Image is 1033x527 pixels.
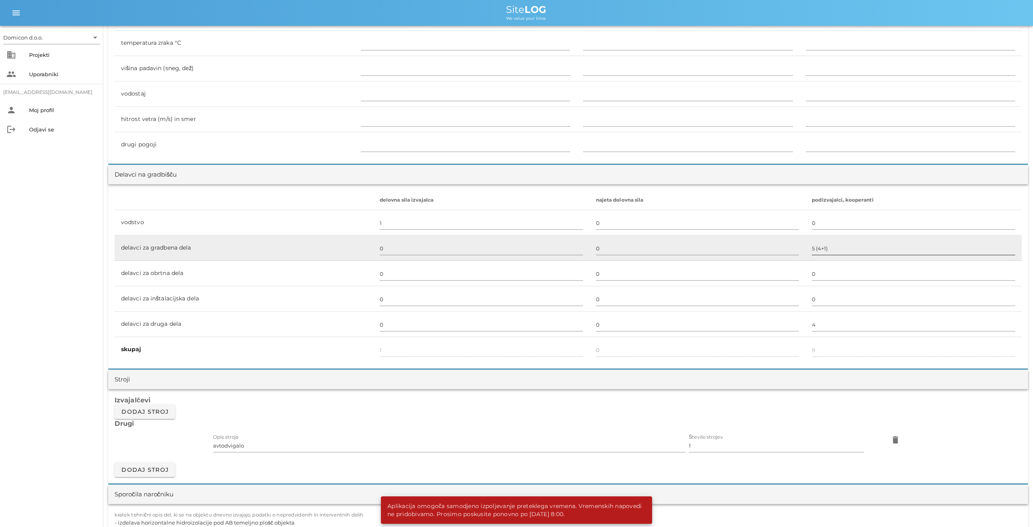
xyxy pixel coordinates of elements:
[381,496,649,524] div: Aplikacija omogoča samodjeno izpoljevanje preteklega vremena. Vremenskih napovedi ne pridobivamo....
[115,132,354,157] td: drugi pogoji
[115,81,354,107] td: vodostaj
[115,261,373,286] td: delavci za obrtna dela
[596,217,799,229] input: 0
[590,191,806,210] th: najeta dolovna sila
[115,419,1022,428] h3: Drugi
[3,31,100,44] div: Domicon d.o.o.
[121,408,169,415] span: Dodaj stroj
[115,286,373,312] td: delavci za inštalacijska dela
[812,267,1015,280] input: 0
[115,375,130,384] div: Stroji
[891,435,900,445] i: delete
[596,267,799,280] input: 0
[380,267,583,280] input: 0
[115,312,373,337] td: delavci za druga dela
[29,107,97,113] div: Moj profil
[380,318,583,331] input: 0
[115,512,364,518] label: kratek tehnični opis del, ki se na objektu dnevno izvajajo, podatki o nepredvidenih in interventn...
[506,16,546,21] span: We value your time.
[121,346,141,353] b: skupaj
[689,434,723,440] label: Število strojev
[115,396,1022,404] h3: Izvajalčevi
[115,31,354,56] td: temperatura zraka °C
[812,217,1015,229] input: 0
[29,52,97,58] div: Projekti
[525,4,546,15] b: LOG
[380,242,583,255] input: 0
[805,191,1022,210] th: podizvajalci, kooperanti
[115,107,354,132] td: hitrost vetra (m/s) in smer
[213,434,238,440] label: Opis stroja
[115,490,174,499] div: Sporočila naročniku
[115,210,373,235] td: vodstvo
[506,4,546,15] span: Site
[115,462,175,477] button: Dodaj stroj
[115,404,175,419] button: Dodaj stroj
[6,50,16,60] i: business
[6,125,16,134] i: logout
[373,191,590,210] th: delovna sila izvajalca
[6,105,16,115] i: person
[596,293,799,306] input: 0
[918,440,1033,527] div: Pripomoček za klepet
[596,242,799,255] input: 0
[812,242,1015,255] input: 0
[380,293,583,306] input: 0
[3,34,43,41] div: Domicon d.o.o.
[918,440,1033,527] iframe: Chat Widget
[121,466,169,473] span: Dodaj stroj
[380,217,583,229] input: 0
[596,318,799,331] input: 0
[115,235,373,261] td: delavci za gradbena dela
[812,293,1015,306] input: 0
[812,318,1015,331] input: 0
[11,8,21,18] i: menu
[115,170,177,179] div: Delavci na gradbišču
[90,33,100,42] i: arrow_drop_down
[115,56,354,81] td: višina padavin (sneg, dež)
[29,71,97,77] div: Uporabniki
[29,126,97,133] div: Odjavi se
[6,69,16,79] i: people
